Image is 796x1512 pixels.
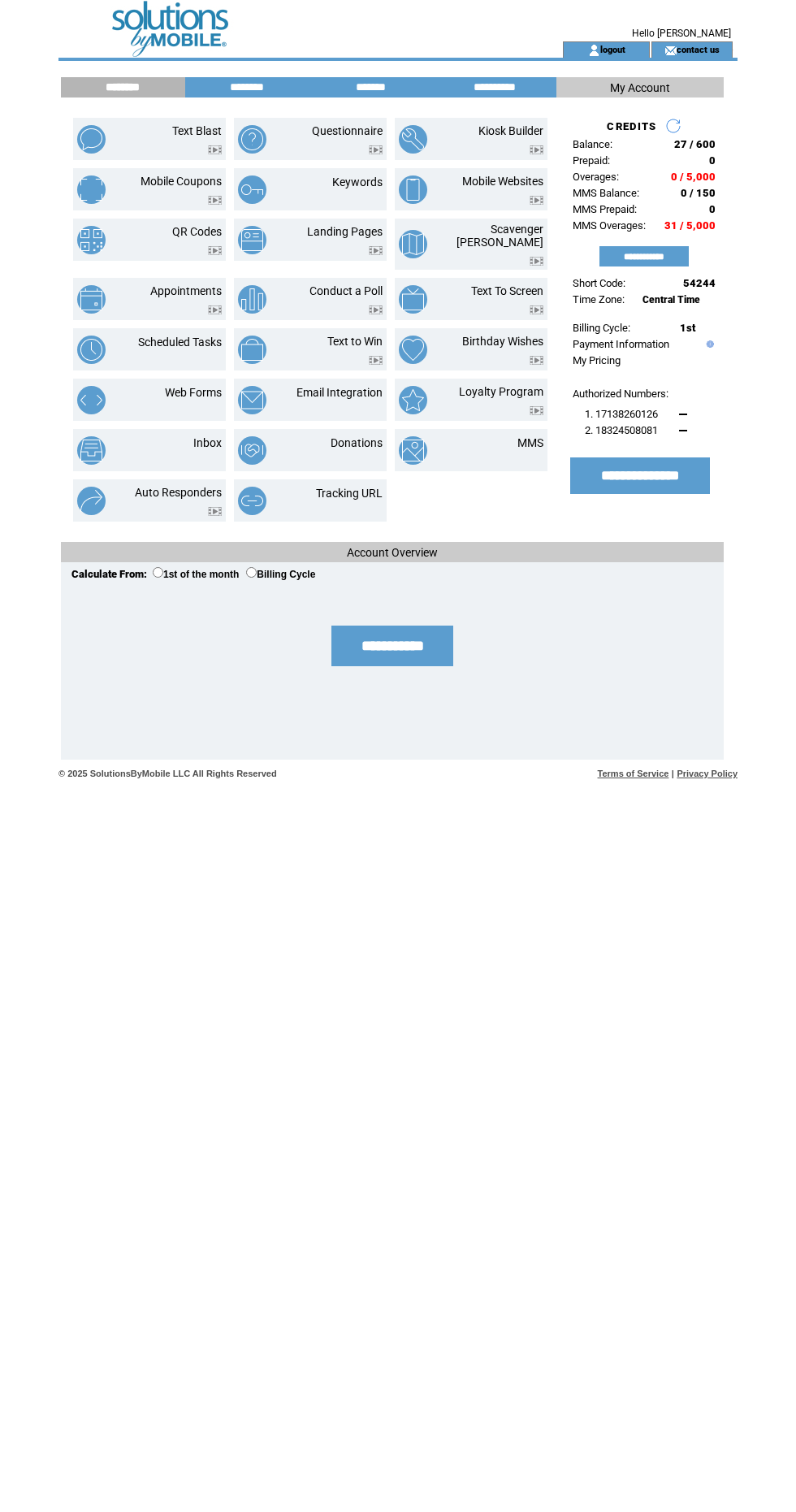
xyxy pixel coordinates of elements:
span: CREDITS [607,120,656,132]
label: Billing Cycle [246,569,315,580]
img: video.png [208,246,222,255]
a: Web Forms [165,386,222,399]
img: video.png [530,257,543,266]
a: Privacy Policy [677,769,738,778]
a: Questionnaire [312,124,383,137]
img: text-to-screen.png [399,285,427,314]
a: Text To Screen [471,284,543,297]
img: help.gif [703,340,714,348]
span: 0 / 5,000 [671,171,716,183]
img: qr-codes.png [77,226,106,254]
img: video.png [530,145,543,154]
a: Scavenger [PERSON_NAME] [456,223,543,249]
img: donations.png [238,436,266,465]
img: video.png [530,406,543,415]
span: 1. 17138260126 [585,408,658,420]
img: kiosk-builder.png [399,125,427,154]
a: Kiosk Builder [478,124,543,137]
span: 27 / 600 [674,138,716,150]
img: keywords.png [238,175,266,204]
a: Scheduled Tasks [138,336,222,349]
a: Text to Win [327,335,383,348]
img: mobile-websites.png [399,175,427,204]
a: Text Blast [172,124,222,137]
span: Billing Cycle: [573,322,630,334]
span: Prepaid: [573,154,610,167]
img: landing-pages.png [238,226,266,254]
img: birthday-wishes.png [399,336,427,364]
a: Email Integration [296,386,383,399]
span: Time Zone: [573,293,625,305]
span: 0 [709,203,716,215]
img: contact_us_icon.gif [664,44,677,57]
label: 1st of the month [153,569,239,580]
img: inbox.png [77,436,106,465]
a: Birthday Wishes [462,335,543,348]
a: Mobile Coupons [141,175,222,188]
img: account_icon.gif [588,44,600,57]
span: | [672,769,674,778]
img: scavenger-hunt.png [399,230,427,258]
a: Appointments [150,284,222,297]
img: text-to-win.png [238,336,266,364]
span: My Account [610,81,670,94]
img: video.png [369,356,383,365]
a: Auto Responders [135,486,222,499]
span: 54244 [683,277,716,289]
a: Conduct a Poll [309,284,383,297]
span: MMS Overages: [573,219,646,232]
a: Payment Information [573,338,669,350]
img: auto-responders.png [77,487,106,515]
span: 2. 18324508081 [585,424,658,436]
img: scheduled-tasks.png [77,336,106,364]
img: email-integration.png [238,386,266,414]
a: Tracking URL [316,487,383,500]
img: video.png [369,145,383,154]
img: video.png [530,196,543,205]
a: Terms of Service [598,769,669,778]
a: MMS [517,436,543,449]
a: logout [600,44,625,54]
img: appointments.png [77,285,106,314]
span: Short Code: [573,277,625,289]
img: mms.png [399,436,427,465]
span: 1st [680,322,695,334]
input: 1st of the month [153,567,163,578]
img: video.png [530,356,543,365]
img: conduct-a-poll.png [238,285,266,314]
a: Loyalty Program [459,385,543,398]
img: loyalty-program.png [399,386,427,414]
img: video.png [208,507,222,516]
a: Landing Pages [307,225,383,238]
a: Inbox [193,436,222,449]
img: video.png [530,305,543,314]
img: video.png [369,246,383,255]
a: Donations [331,436,383,449]
span: Overages: [573,171,619,183]
a: My Pricing [573,354,621,366]
span: Account Overview [347,546,438,559]
span: Balance: [573,138,612,150]
img: video.png [208,305,222,314]
img: video.png [208,145,222,154]
a: Keywords [332,175,383,188]
a: contact us [677,44,720,54]
span: © 2025 SolutionsByMobile LLC All Rights Reserved [58,769,277,778]
span: Authorized Numbers: [573,388,668,400]
span: Central Time [642,294,700,305]
span: Hello [PERSON_NAME] [632,28,731,39]
a: Mobile Websites [462,175,543,188]
img: web-forms.png [77,386,106,414]
img: video.png [208,196,222,205]
img: video.png [369,305,383,314]
span: Calculate From: [71,568,147,580]
a: QR Codes [172,225,222,238]
img: text-blast.png [77,125,106,154]
input: Billing Cycle [246,567,257,578]
img: tracking-url.png [238,487,266,515]
span: MMS Balance: [573,187,639,199]
img: questionnaire.png [238,125,266,154]
img: mobile-coupons.png [77,175,106,204]
span: MMS Prepaid: [573,203,637,215]
span: 0 [709,154,716,167]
